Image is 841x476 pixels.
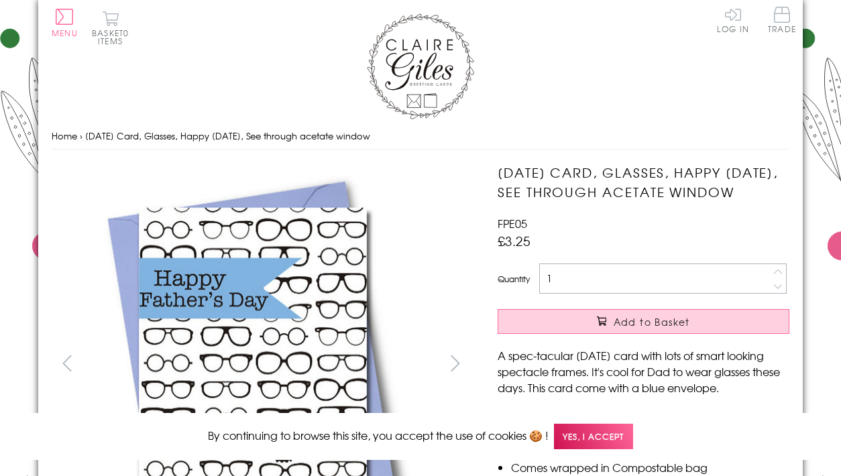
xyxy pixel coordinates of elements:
[768,7,796,36] a: Trade
[52,9,78,37] button: Menu
[511,411,789,427] li: Dimensions: 160mm x 120mm
[511,459,789,475] li: Comes wrapped in Compostable bag
[441,348,471,378] button: next
[52,27,78,39] span: Menu
[768,7,796,33] span: Trade
[498,347,789,396] p: A spec-tacular [DATE] card with lots of smart looking spectacle frames. It's cool for Dad to wear...
[92,11,129,45] button: Basket0 items
[52,348,82,378] button: prev
[498,273,530,285] label: Quantity
[98,27,129,47] span: 0 items
[367,13,474,119] img: Claire Giles Greetings Cards
[717,7,749,33] a: Log In
[498,163,789,202] h1: [DATE] Card, Glasses, Happy [DATE], See through acetate window
[498,215,527,231] span: FPE05
[498,231,530,250] span: £3.25
[52,129,77,142] a: Home
[52,123,789,150] nav: breadcrumbs
[85,129,370,142] span: [DATE] Card, Glasses, Happy [DATE], See through acetate window
[554,424,633,450] span: Yes, I accept
[614,315,690,329] span: Add to Basket
[498,309,789,334] button: Add to Basket
[80,129,82,142] span: ›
